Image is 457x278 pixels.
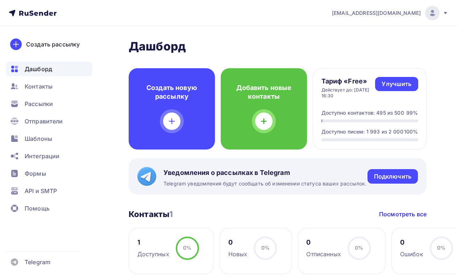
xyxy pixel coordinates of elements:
[6,79,92,94] a: Контакты
[6,114,92,128] a: Отправители
[169,209,173,219] span: 1
[437,245,445,251] span: 0%
[25,82,53,91] span: Контакты
[25,117,63,126] span: Отправители
[382,80,411,88] div: Улучшить
[6,62,92,76] a: Дашборд
[406,109,418,116] div: 99%
[183,245,191,251] span: 0%
[404,128,418,135] div: 100%
[25,99,53,108] span: Рассылки
[25,152,59,160] span: Интеграции
[129,209,173,219] h3: Контакты
[306,238,341,247] div: 0
[355,245,363,251] span: 0%
[25,65,52,73] span: Дашборд
[137,250,169,258] div: Доступных
[228,250,248,258] div: Новых
[332,9,421,17] span: [EMAIL_ADDRESS][DOMAIN_NAME]
[25,258,50,266] span: Telegram
[332,6,448,20] a: [EMAIL_ADDRESS][DOMAIN_NAME]
[228,238,248,247] div: 0
[163,168,366,177] span: Уведомления о рассылках в Telegram
[26,40,80,49] div: Создать рассылку
[321,128,403,135] div: Доступно писем: 1 993 из 2 000
[25,134,52,143] span: Шаблоны
[6,97,92,111] a: Рассылки
[321,87,375,99] div: Действует до: [DATE] 16:30
[25,169,46,178] span: Формы
[374,172,411,181] div: Подключить
[400,238,423,247] div: 0
[261,245,270,251] span: 0%
[6,166,92,181] a: Формы
[25,204,50,213] span: Помощь
[232,83,295,101] h4: Добавить новые контакты
[306,250,341,258] div: Отписанных
[137,238,169,247] div: 1
[25,187,57,195] span: API и SMTP
[379,210,427,218] a: Посмотреть все
[163,180,366,187] span: Telegram уведомления будут сообщать об изменении статуса ваших рассылок.
[321,109,404,116] div: Доступно контактов: 495 из 500
[129,39,427,54] h2: Дашборд
[400,250,423,258] div: Ошибок
[321,77,375,86] h4: Тариф «Free»
[140,83,203,101] h4: Создать новую рассылку
[6,131,92,146] a: Шаблоны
